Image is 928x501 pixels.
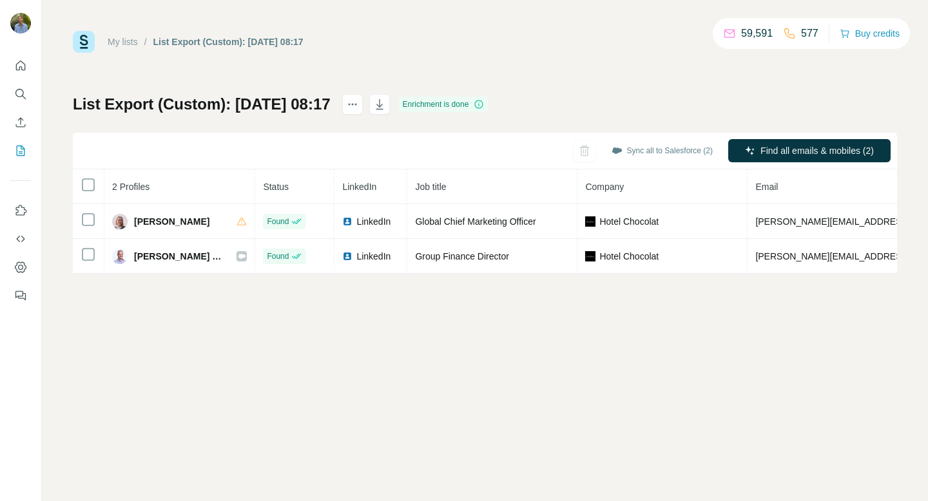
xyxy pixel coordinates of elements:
[10,82,31,106] button: Search
[267,216,289,227] span: Found
[10,54,31,77] button: Quick start
[10,139,31,162] button: My lists
[134,250,224,263] span: [PERSON_NAME] Frame
[585,216,595,227] img: company-logo
[728,139,891,162] button: Find all emails & mobiles (2)
[342,94,363,115] button: actions
[263,182,289,192] span: Status
[73,31,95,53] img: Surfe Logo
[10,111,31,134] button: Enrich CSV
[741,26,773,41] p: 59,591
[599,215,659,228] span: Hotel Chocolat
[112,214,128,229] img: Avatar
[10,13,31,33] img: Avatar
[112,249,128,264] img: Avatar
[10,227,31,250] button: Use Surfe API
[415,182,446,192] span: Job title
[144,35,147,48] li: /
[134,215,209,228] span: [PERSON_NAME]
[599,250,659,263] span: Hotel Chocolat
[801,26,818,41] p: 577
[356,250,391,263] span: LinkedIn
[840,24,900,43] button: Buy credits
[108,37,138,47] a: My lists
[585,182,624,192] span: Company
[342,251,353,261] img: LinkedIn logo
[755,182,778,192] span: Email
[415,216,536,227] span: Global Chief Marketing Officer
[760,144,874,157] span: Find all emails & mobiles (2)
[356,215,391,228] span: LinkedIn
[603,141,722,160] button: Sync all to Salesforce (2)
[10,256,31,279] button: Dashboard
[73,94,331,115] h1: List Export (Custom): [DATE] 08:17
[399,97,488,112] div: Enrichment is done
[10,199,31,222] button: Use Surfe on LinkedIn
[342,216,353,227] img: LinkedIn logo
[112,182,150,192] span: 2 Profiles
[342,182,376,192] span: LinkedIn
[415,251,509,261] span: Group Finance Director
[585,251,595,261] img: company-logo
[10,284,31,307] button: Feedback
[267,250,289,262] span: Found
[153,35,304,48] div: List Export (Custom): [DATE] 08:17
